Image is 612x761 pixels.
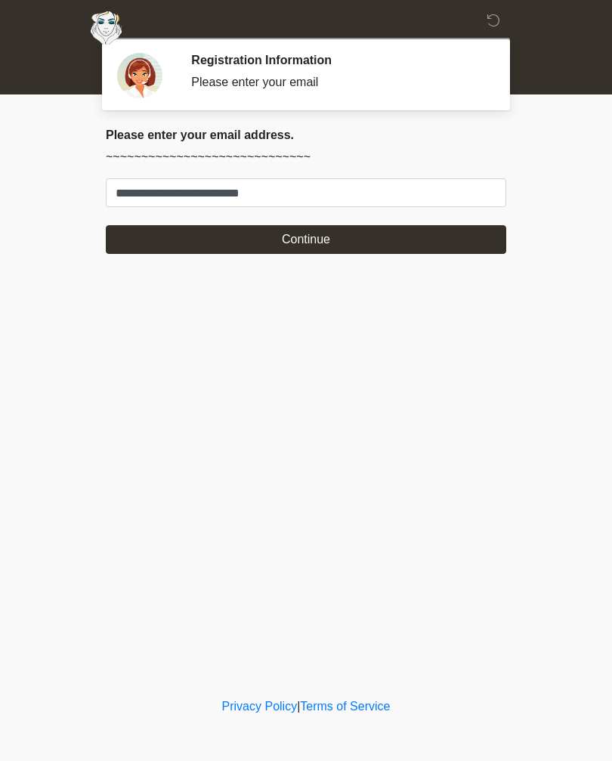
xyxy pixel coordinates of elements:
[300,700,390,713] a: Terms of Service
[191,73,484,91] div: Please enter your email
[191,53,484,67] h2: Registration Information
[106,225,506,254] button: Continue
[106,128,506,142] h2: Please enter your email address.
[106,148,506,166] p: ~~~~~~~~~~~~~~~~~~~~~~~~~~~~~
[91,11,122,45] img: Aesthetically Yours Wellness Spa Logo
[297,700,300,713] a: |
[222,700,298,713] a: Privacy Policy
[117,53,162,98] img: Agent Avatar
